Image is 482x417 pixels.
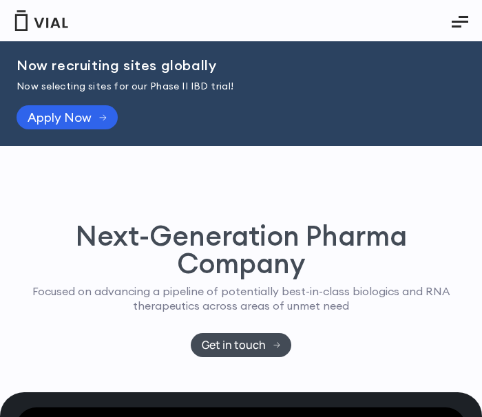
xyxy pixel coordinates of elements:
[28,112,92,122] span: Apply Now
[17,105,118,129] a: Apply Now
[202,340,266,350] span: Get in touch
[441,5,479,39] button: Essential Addons Toggle Menu
[14,10,69,31] img: Vial Logo
[191,333,292,357] a: Get in touch
[17,58,465,73] h2: Now recruiting sites globally
[16,222,466,277] h1: Next-Generation Pharma Company
[17,79,465,94] p: Now selecting sites for our Phase II IBD trial!
[16,284,466,313] p: Focused on advancing a pipeline of potentially best-in-class biologics and RNA therapeutics acros...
